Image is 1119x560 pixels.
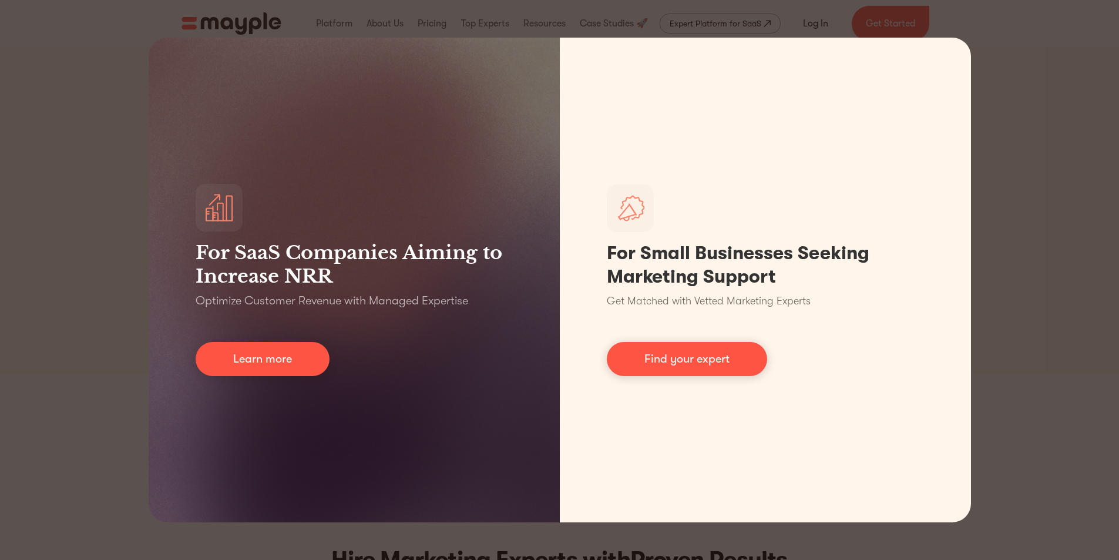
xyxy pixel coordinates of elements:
a: Learn more [196,342,330,376]
a: Find your expert [607,342,767,376]
p: Optimize Customer Revenue with Managed Expertise [196,293,468,309]
p: Get Matched with Vetted Marketing Experts [607,293,811,309]
h3: For SaaS Companies Aiming to Increase NRR [196,241,513,288]
h1: For Small Businesses Seeking Marketing Support [607,242,924,289]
